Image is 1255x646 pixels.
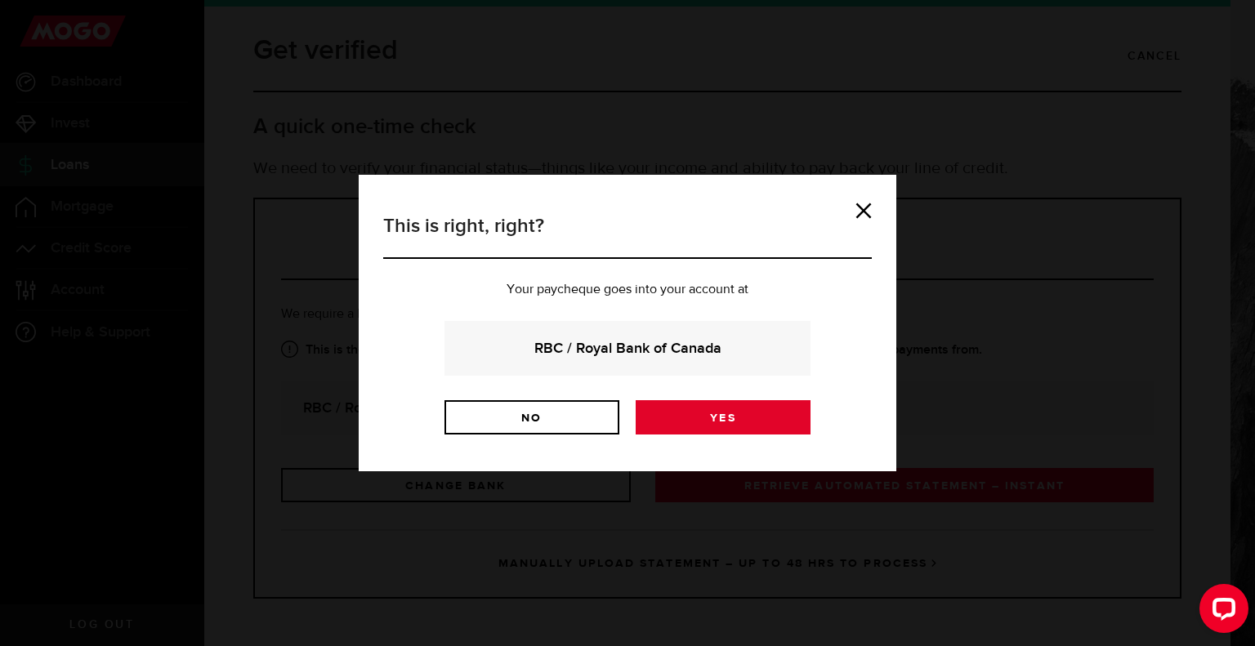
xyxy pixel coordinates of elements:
[467,337,788,359] strong: RBC / Royal Bank of Canada
[383,212,872,259] h3: This is right, right?
[383,283,872,296] p: Your paycheque goes into your account at
[444,400,619,434] a: No
[636,400,811,434] a: Yes
[1186,577,1255,646] iframe: LiveChat chat widget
